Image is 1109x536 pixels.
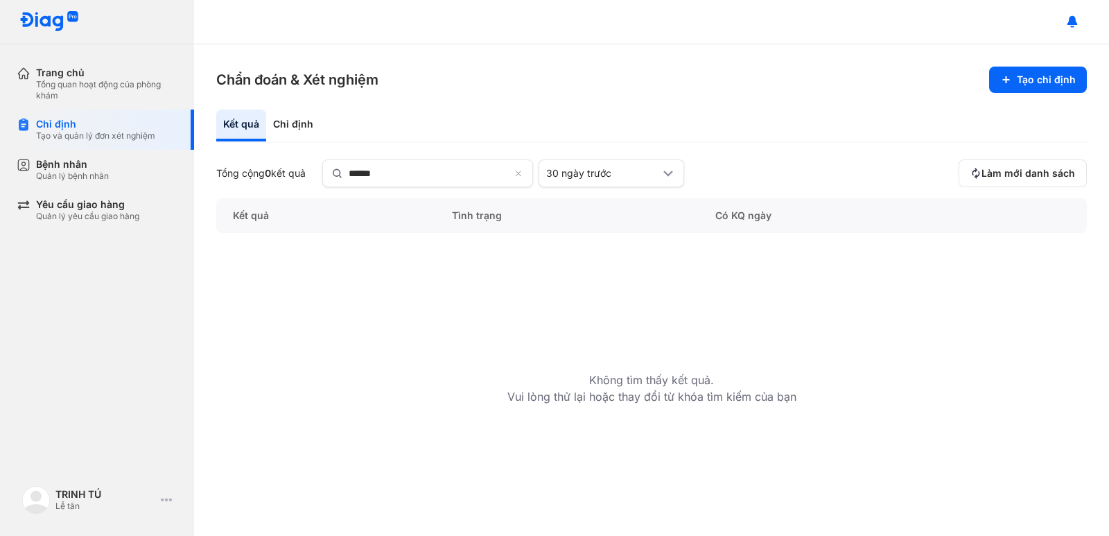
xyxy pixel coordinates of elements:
div: 30 ngày trước [546,167,660,180]
button: Làm mới danh sách [959,159,1087,187]
button: Tạo chỉ định [989,67,1087,93]
img: logo [22,486,50,514]
div: Yêu cầu giao hàng [36,198,139,211]
h3: Chẩn đoán & Xét nghiệm [216,70,378,89]
div: Không tìm thấy kết quả. Vui lòng thử lại hoặc thay đổi từ khóa tìm kiếm của bạn [507,233,796,405]
div: Chỉ định [36,118,155,130]
div: Tạo và quản lý đơn xét nghiệm [36,130,155,141]
div: Chỉ định [266,110,320,141]
div: Tổng cộng kết quả [216,167,306,180]
span: Làm mới danh sách [981,167,1075,180]
div: Tình trạng [435,198,699,233]
div: Lễ tân [55,501,155,512]
div: Quản lý bệnh nhân [36,171,109,182]
div: Quản lý yêu cầu giao hàng [36,211,139,222]
div: Kết quả [216,198,435,233]
img: logo [19,11,79,33]
div: Tổng quan hoạt động của phòng khám [36,79,177,101]
div: Bệnh nhân [36,158,109,171]
div: TRINH TÚ [55,488,155,501]
div: Kết quả [216,110,266,141]
div: Trang chủ [36,67,177,79]
div: Có KQ ngày [699,198,981,233]
span: 0 [265,167,271,179]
